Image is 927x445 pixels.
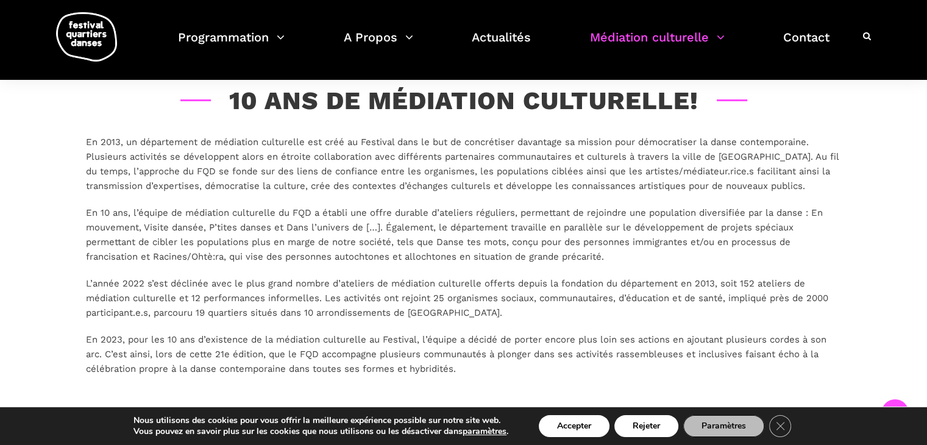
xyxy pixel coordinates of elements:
p: Vous pouvez en savoir plus sur les cookies que nous utilisons ou les désactiver dans . [133,426,508,437]
img: logo-fqd-med [56,12,117,62]
h3: 10 ans de médiation culturelle! [180,86,747,116]
p: En 10 ans, l’équipe de médiation culturelle du FQD a établi une offre durable d’ateliers régulier... [86,205,842,264]
a: Programmation [178,27,285,63]
button: Close GDPR Cookie Banner [769,415,791,437]
p: En 2023, pour les 10 ans d’existence de la médiation culturelle au Festival, l’équipe a décidé de... [86,332,842,376]
a: Contact [783,27,829,63]
a: Médiation culturelle [590,27,725,63]
p: L’année 2022 s’est déclinée avec le plus grand nombre d’ateliers de médiation culturelle offerts ... [86,276,842,320]
button: Rejeter [614,415,678,437]
button: Paramètres [683,415,764,437]
p: Nous utilisons des cookies pour vous offrir la meilleure expérience possible sur notre site web. [133,415,508,426]
button: Accepter [539,415,609,437]
p: En 2013, un département de médiation culturelle est créé au Festival dans le but de concrétiser d... [86,135,842,193]
button: paramètres [463,426,506,437]
a: A Propos [344,27,413,63]
a: Actualités [472,27,531,63]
